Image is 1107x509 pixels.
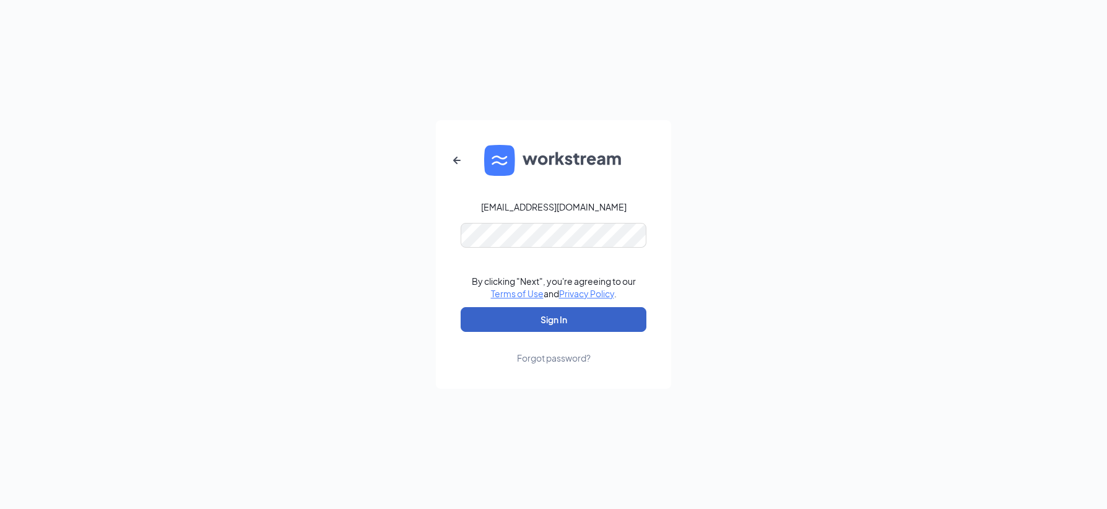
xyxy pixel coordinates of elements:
img: WS logo and Workstream text [484,145,623,176]
div: Forgot password? [517,352,591,364]
a: Forgot password? [517,332,591,364]
div: By clicking "Next", you're agreeing to our and . [472,275,636,300]
div: [EMAIL_ADDRESS][DOMAIN_NAME] [481,201,627,213]
svg: ArrowLeftNew [449,153,464,168]
button: Sign In [461,307,646,332]
a: Terms of Use [491,288,544,299]
a: Privacy Policy [559,288,614,299]
button: ArrowLeftNew [442,146,472,175]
